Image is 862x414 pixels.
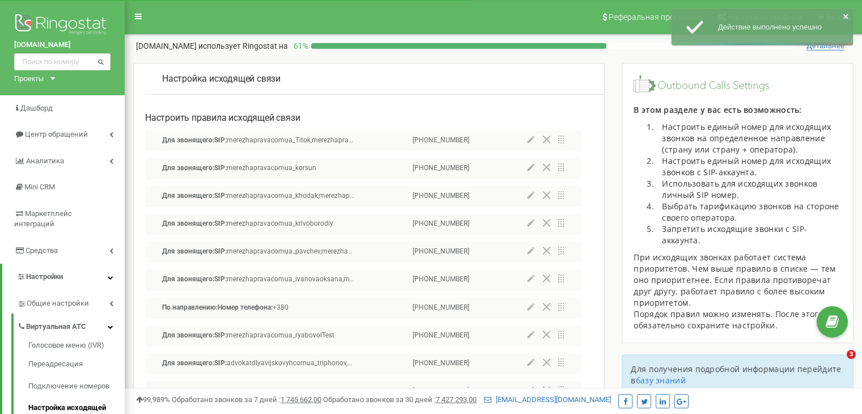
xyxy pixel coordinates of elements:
[27,298,89,309] span: Общие настройки
[14,73,44,84] div: Проекты
[656,201,842,223] li: Выбрать тарификацию звонков на стороне своего оператора.
[718,23,822,31] span: Действие выполнено успешно
[162,386,355,397] p: advokatdlyavijskovyhcomua_trofimova,advokatdlyavijskovyhcomua_belikova,advokatdlyavijskovyhcomua_...
[214,136,227,144] span: SIP:
[172,395,321,404] span: Обработано звонков за 7 дней :
[413,191,469,202] p: [PHONE_NUMBER]
[14,40,111,50] a: [DOMAIN_NAME]
[145,326,581,347] div: Для звонящего:SIP:merezhapravacomua_ryabovolTest[PHONE_NUMBER]
[214,275,227,283] span: SIP:
[162,136,355,146] p: merezhapravacomua_Titok,merezhapravacomua_gorobets,advokatdlyavijskovyhcomua_vorontsova,merezhapr...
[162,303,355,314] p: +380
[145,381,581,402] div: Для звонящего:SIP:advokatdlyavijskovyhcomua_trofimova,advokatdlyavijskovyhcomua_belikova,advokatd...
[162,387,214,395] span: Для звонящего:
[656,155,842,178] li: Настроить единый номер для исходящих звонков с SIP-аккаунта.
[2,264,125,290] a: Настройки
[609,12,703,22] span: Реферальная программа
[214,219,227,227] span: SIP:
[484,395,611,404] a: [EMAIL_ADDRESS][DOMAIN_NAME]
[24,183,55,191] span: Mini CRM
[28,340,125,354] a: Голосовое меню (IVR)
[162,358,355,369] p: advokatdlyavijskovyhcomua_triphonov,advokatdlyavijskovyhcomua_pavlik,advokatdlyavijskovyhcomua_ha...
[162,73,587,86] p: Настройка исходящей связи
[14,11,111,40] img: Ringostat logo
[145,242,581,263] div: Для звонящего:SIP:merezhapravacomua_pavchev,merezhapravacomua_yiremenko,merezhapravacomua_peshkov...
[214,192,227,200] span: SIP:
[136,40,288,52] p: [DOMAIN_NAME]
[656,121,842,155] li: Настроить единый номер для исходящих звонков на определенное направление (страну или страну + опе...
[145,112,300,123] span: Настроить правила исходящей связи
[145,298,581,319] div: По направлению:Номер телефона:+380[PHONE_NUMBER]
[634,75,768,93] img: image
[162,192,214,200] span: Для звонящего:
[436,395,477,404] u: 7 427 293,00
[26,157,64,165] span: Аналитика
[145,158,581,179] div: Для звонящего:SIP:merezhapravacomua_korsun[PHONE_NUMBER]
[218,303,273,311] span: Номер телефона:
[20,104,53,112] span: Дашборд
[413,247,469,257] p: [PHONE_NUMBER]
[413,303,469,314] p: [PHONE_NUMBER]
[145,186,581,207] div: Для звонящего:SIP:merezhapravacomua_khodak,merezhapravacomua_saburov[PHONE_NUMBER]
[634,104,842,116] p: В этом разделе у вас есть возможность:
[145,353,581,374] div: Для звонящего:SIP:advokatdlyavijskovyhcomua_triphonov,advokatdlyavijskovyhcomua_pavlik,advokatdly...
[214,359,227,367] span: SIP:
[136,395,170,404] span: 99,989%
[162,247,214,255] span: Для звонящего:
[413,274,469,285] p: [PHONE_NUMBER]
[634,309,842,331] div: Порядок правил можно изменять. После этого обязательно сохраните настройки.
[14,53,111,70] input: Поиск по номеру
[413,219,469,230] p: [PHONE_NUMBER]
[162,274,355,285] p: merezhapravacomua_ivanovaoksana,merezhapravacomua_krayz,merezhapravacomua_lisenko,merezhapravacom...
[636,375,686,386] a: базу знаний
[145,269,581,290] div: Для звонящего:SIP:merezhapravacomua_ivanovaoksana,merezhapravacomua_krayz,merezhapravacomua_lisen...
[26,322,86,332] span: Виртуальная АТС
[14,209,72,229] span: Маркетплейс интеграций
[847,350,856,359] span: 3
[162,219,355,230] p: merezhapravacomua_krivoborodiy
[17,290,125,314] a: Общие настройки
[162,136,214,144] span: Для звонящего:
[214,387,227,395] span: SIP:
[214,164,227,172] span: SIP:
[162,359,214,367] span: Для звонящего:
[323,395,477,404] span: Обработано звонков за 30 дней :
[145,214,581,235] div: Для звонящего:SIP:merezhapravacomua_krivoborodiy[PHONE_NUMBER]
[162,164,214,172] span: Для звонящего:
[843,12,850,24] button: close
[162,191,355,202] p: merezhapravacomua_khodak,merezhapravacomua_saburov
[162,163,355,174] p: merezhapravacomua_korsun
[413,358,469,369] p: [PHONE_NUMBER]
[413,163,469,174] p: [PHONE_NUMBER]
[145,130,581,151] div: Для звонящего:SIP:merezhapravacomua_Titok,merezhapravacomua_gorobets,advokatdlyavijskovyhcomua_vo...
[28,375,125,398] a: Подключение номеров
[162,331,355,341] p: merezhapravacomua_ryabovolTest
[413,136,469,146] p: [PHONE_NUMBER]
[656,178,842,201] li: Использовать для исходящих звонков личный SIP номер.
[162,219,214,227] span: Для звонящего:
[214,247,227,255] span: SIP:
[162,275,214,283] span: Для звонящего:
[26,272,63,281] span: Настройки
[413,331,469,341] p: [PHONE_NUMBER]
[25,130,88,138] span: Центр обращений
[28,353,125,375] a: Переадресация
[17,314,125,337] a: Виртуальная АТС
[162,247,355,257] p: merezhapravacomua_pavchev,merezhapravacomua_yiremenko,merezhapravacomua_peshkov,merezhapravacomua...
[631,364,844,386] p: Для получения подробной информации перейдите в
[214,331,227,339] span: SIP:
[823,350,851,377] iframe: Intercom live chat
[288,40,311,52] p: 61 %
[634,252,842,309] div: При исходящих звонках работает система приоритетов. Чем выше правило в списке — тем оно приоритет...
[162,303,218,311] span: По направлению:
[656,223,842,246] li: Запретить исходящие звонки с SIP-аккаунта.
[26,246,58,255] span: Средства
[281,395,321,404] u: 1 745 662,00
[413,386,469,397] p: [PHONE_NUMBER]
[198,41,288,50] span: использует Ringostat на
[162,331,214,339] span: Для звонящего:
